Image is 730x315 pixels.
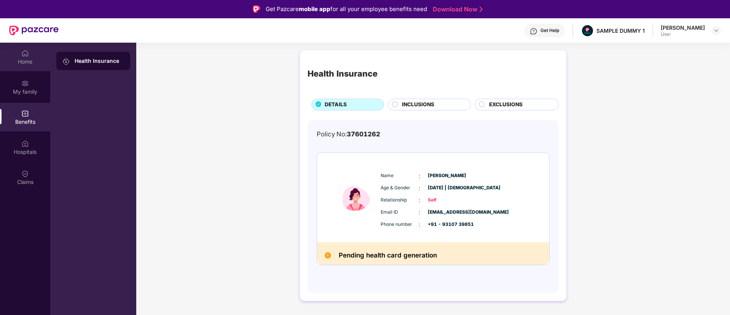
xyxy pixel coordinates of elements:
img: Stroke [480,5,483,13]
strong: mobile app [299,5,330,13]
img: New Pazcare Logo [9,26,59,35]
div: SAMPLE DUMMY 1 [596,27,645,34]
a: Download Now [433,5,480,13]
span: : [419,172,420,180]
img: svg+xml;base64,PHN2ZyBpZD0iSGVscC0zMngzMiIgeG1sbnM9Imh0dHA6Ly93d3cudzMub3JnLzIwMDAvc3ZnIiB3aWR0aD... [530,27,537,35]
div: Health Insurance [308,67,378,80]
img: svg+xml;base64,PHN2ZyBpZD0iSG9zcGl0YWxzIiB4bWxucz0iaHR0cDovL3d3dy53My5vcmcvMjAwMC9zdmciIHdpZHRoPS... [21,140,29,147]
div: Get Pazcare for all your employee benefits need [266,5,427,14]
span: [DATE] | [DEMOGRAPHIC_DATA] [428,184,466,192]
img: Logo [253,5,260,13]
span: Phone number [381,221,419,228]
span: 37601262 [347,130,380,138]
img: svg+xml;base64,PHN2ZyBpZD0iSG9tZSIgeG1sbnM9Imh0dHA6Ly93d3cudzMub3JnLzIwMDAvc3ZnIiB3aWR0aD0iMjAiIG... [21,50,29,57]
div: Get Help [540,27,559,34]
div: Health Insurance [75,57,124,65]
img: svg+xml;base64,PHN2ZyBpZD0iQmVuZWZpdHMiIHhtbG5zPSJodHRwOi8vd3d3LnczLm9yZy8yMDAwL3N2ZyIgd2lkdGg9Ij... [21,110,29,117]
span: : [419,221,420,229]
img: Pending [325,252,331,259]
div: User [661,31,705,37]
span: Self [428,197,466,204]
span: EXCLUSIONS [489,101,523,109]
span: DETAILS [325,101,347,109]
div: Policy No: [317,129,380,139]
img: Pazcare_Alternative_logo-01-01.png [582,25,593,36]
img: svg+xml;base64,PHN2ZyB3aWR0aD0iMjAiIGhlaWdodD0iMjAiIHZpZXdCb3g9IjAgMCAyMCAyMCIgZmlsbD0ibm9uZSIgeG... [21,80,29,87]
span: : [419,196,420,205]
span: [EMAIL_ADDRESS][DOMAIN_NAME] [428,209,466,216]
img: svg+xml;base64,PHN2ZyBpZD0iQ2xhaW0iIHhtbG5zPSJodHRwOi8vd3d3LnczLm9yZy8yMDAwL3N2ZyIgd2lkdGg9IjIwIi... [21,170,29,177]
span: +91 - 93107 39851 [428,221,466,228]
span: Relationship [381,197,419,204]
span: Email ID [381,209,419,216]
span: : [419,208,420,217]
span: INCLUSIONS [402,101,434,109]
span: Name [381,172,419,179]
span: [PERSON_NAME] [428,172,466,179]
img: svg+xml;base64,PHN2ZyBpZD0iRHJvcGRvd24tMzJ4MzIiIHhtbG5zPSJodHRwOi8vd3d3LnczLm9yZy8yMDAwL3N2ZyIgd2... [713,27,719,34]
h2: Pending health card generation [339,250,437,261]
div: [PERSON_NAME] [661,24,705,31]
span: : [419,184,420,192]
img: svg+xml;base64,PHN2ZyB3aWR0aD0iMjAiIGhlaWdodD0iMjAiIHZpZXdCb3g9IjAgMCAyMCAyMCIgZmlsbD0ibm9uZSIgeG... [62,58,70,65]
img: icon [333,160,379,235]
span: Age & Gender [381,184,419,192]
